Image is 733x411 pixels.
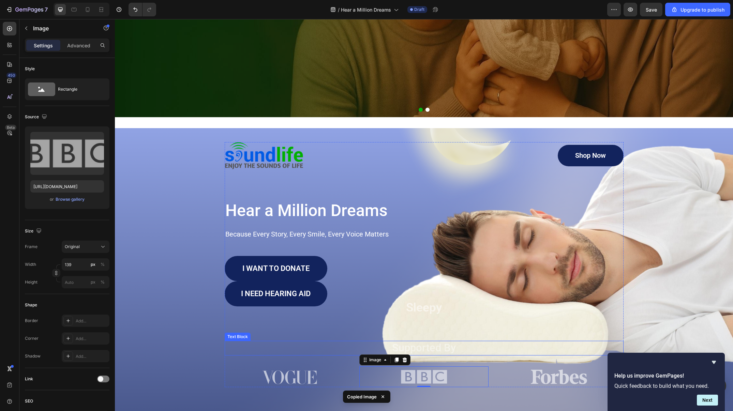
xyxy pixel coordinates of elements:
button: px [99,278,107,286]
label: Width [25,261,36,268]
button: Dot [304,89,308,93]
span: or [50,195,54,203]
a: I Need Hearing Aid [110,262,212,287]
input: px% [62,258,109,271]
span: Hear a Million Dreams [341,6,391,13]
span: / [338,6,340,13]
p: Quick feedback to build what you need. [614,383,718,389]
div: Undo/Redo [129,3,156,16]
div: Corner [25,335,39,341]
button: % [89,260,97,269]
h2: Help us improve GemPages! [614,372,718,380]
div: Border [25,318,38,324]
img: gempages_481874396202402974-b086bdf4-c896-497b-98b2-545f90810e9d.png [110,123,189,150]
div: Upgrade to publish [671,6,724,13]
p: Advanced [67,42,90,49]
p: Settings [34,42,53,49]
p: I Need Hearing Aid [126,270,196,279]
button: 7 [3,3,51,16]
input: px% [62,276,109,288]
span: Original [65,244,80,250]
div: Link [25,376,33,382]
button: Upgrade to publish [665,3,730,16]
div: Shadow [25,353,41,359]
div: Style [25,66,35,72]
a: Shop Now [443,126,509,147]
img: gempages_481874396202402974-7411b254-6576-42a8-b105-f6191022234c.png [413,350,475,366]
div: Add... [76,318,108,324]
span: Draft [414,6,424,13]
p: Because Every Story, Every Smile, Every Voice Matters [110,211,508,219]
button: Original [62,241,109,253]
div: Shape [25,302,37,308]
p: I WANT TO DONATE [128,245,195,254]
div: 450 [6,73,16,78]
div: % [101,261,105,268]
button: Next question [697,395,718,406]
button: % [89,278,97,286]
div: px [91,279,95,285]
label: Frame [25,244,38,250]
h1: Hear a Million Dreams [110,181,324,202]
img: preview-image [30,132,104,175]
div: Rectangle [58,81,100,97]
div: Add... [76,336,108,342]
img: gempages_481874396202402974-f27892f7-45bd-4a86-8bc5-7d75b31e4f97.png [285,347,333,368]
div: Source [25,112,48,122]
p: Shop Now [460,132,491,141]
button: Dot [311,89,315,93]
label: Height [25,279,38,285]
input: https://example.com/image.jpg [30,180,104,193]
div: Browse gallery [56,196,85,202]
div: Add... [76,353,108,360]
iframe: Design area [115,19,733,411]
button: Hide survey [710,358,718,366]
div: Image [253,338,268,344]
div: % [101,279,105,285]
p: 7 [45,5,48,14]
p: Sleepy [110,281,508,296]
button: Browse gallery [55,196,85,203]
p: Supported By [110,322,508,336]
span: Save [646,7,657,13]
div: SEO [25,398,33,404]
button: px [99,260,107,269]
a: I WANT TO DONATE [110,237,212,262]
div: Beta [5,125,16,130]
p: Image [33,24,91,32]
div: Text Block [111,315,134,321]
div: Size [25,227,43,236]
img: gempages_481874396202402974-cf81f104-cd45-477f-baaf-e326104fdca3.png [147,351,202,365]
p: Copied Image [347,393,377,400]
div: Help us improve GemPages! [614,358,718,406]
div: px [91,261,95,268]
button: Save [640,3,662,16]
